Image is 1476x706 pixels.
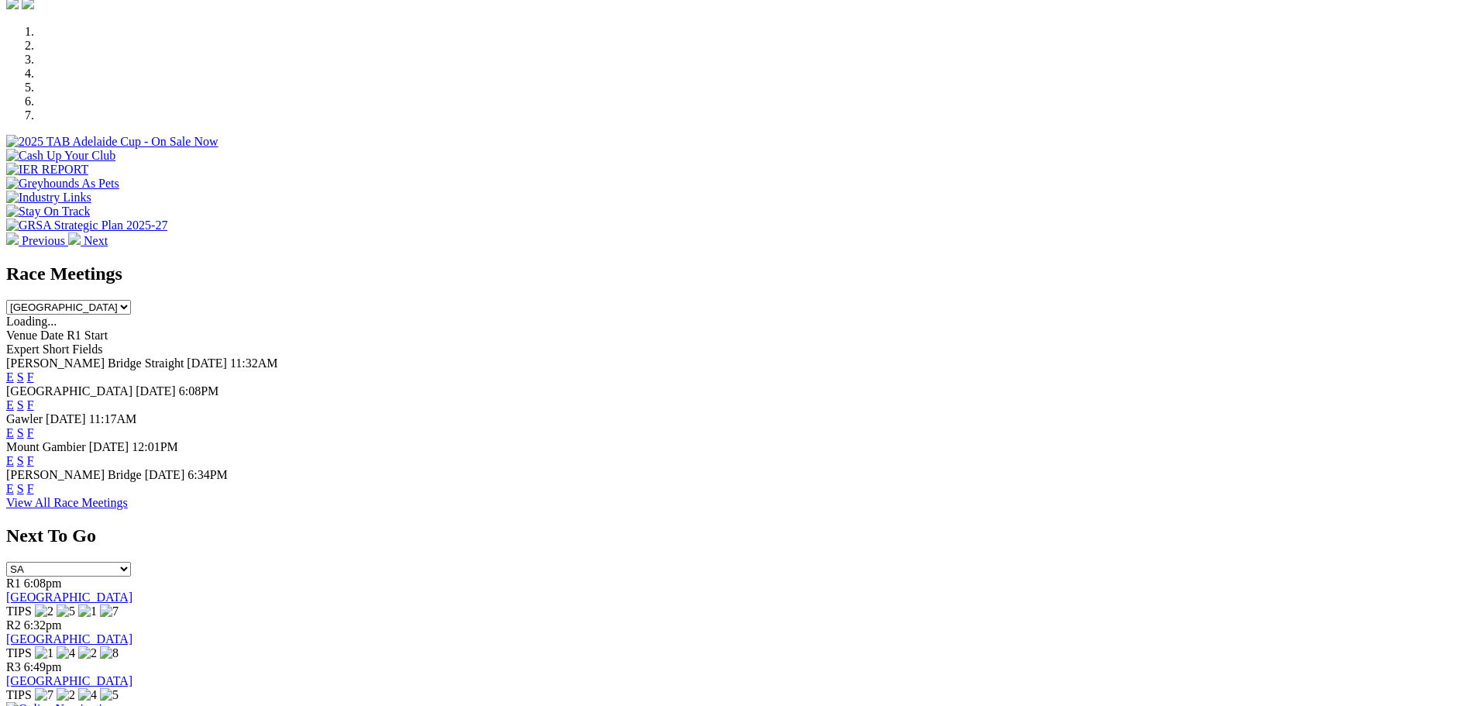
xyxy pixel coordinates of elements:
span: R2 [6,618,21,632]
span: TIPS [6,688,32,701]
h2: Race Meetings [6,263,1470,284]
img: 2 [57,688,75,702]
a: E [6,426,14,439]
a: S [17,426,24,439]
span: [DATE] [89,440,129,453]
span: R1 Start [67,329,108,342]
img: chevron-left-pager-white.svg [6,232,19,245]
span: 6:49pm [24,660,62,673]
span: [DATE] [187,356,227,370]
img: 5 [57,604,75,618]
img: Stay On Track [6,205,90,219]
span: [PERSON_NAME] Bridge Straight [6,356,184,370]
img: 2025 TAB Adelaide Cup - On Sale Now [6,135,218,149]
img: chevron-right-pager-white.svg [68,232,81,245]
span: 6:08pm [24,577,62,590]
span: Fields [72,343,102,356]
img: Industry Links [6,191,91,205]
a: Previous [6,234,68,247]
a: S [17,482,24,495]
span: 11:32AM [230,356,278,370]
img: 1 [35,646,53,660]
span: Date [40,329,64,342]
span: Previous [22,234,65,247]
a: F [27,454,34,467]
span: Expert [6,343,40,356]
img: 2 [35,604,53,618]
img: 8 [100,646,119,660]
a: S [17,454,24,467]
a: [GEOGRAPHIC_DATA] [6,674,132,687]
span: [GEOGRAPHIC_DATA] [6,384,132,398]
img: Greyhounds As Pets [6,177,119,191]
span: 6:08PM [179,384,219,398]
img: Cash Up Your Club [6,149,115,163]
span: Short [43,343,70,356]
span: 6:32pm [24,618,62,632]
span: 11:17AM [89,412,137,425]
img: 4 [78,688,97,702]
img: 1 [78,604,97,618]
img: 2 [78,646,97,660]
a: F [27,482,34,495]
a: E [6,454,14,467]
img: GRSA Strategic Plan 2025-27 [6,219,167,232]
span: 6:34PM [188,468,228,481]
img: 5 [100,688,119,702]
span: [DATE] [136,384,176,398]
h2: Next To Go [6,525,1470,546]
a: [GEOGRAPHIC_DATA] [6,591,132,604]
img: 7 [35,688,53,702]
span: Venue [6,329,37,342]
a: E [6,398,14,412]
span: [DATE] [145,468,185,481]
a: [GEOGRAPHIC_DATA] [6,632,132,646]
a: F [27,398,34,412]
img: 7 [100,604,119,618]
a: F [27,426,34,439]
span: Next [84,234,108,247]
span: Mount Gambier [6,440,86,453]
a: S [17,370,24,384]
a: F [27,370,34,384]
span: Gawler [6,412,43,425]
a: View All Race Meetings [6,496,128,509]
span: Loading... [6,315,57,328]
span: [DATE] [46,412,86,425]
a: E [6,482,14,495]
a: E [6,370,14,384]
span: TIPS [6,604,32,618]
a: S [17,398,24,412]
a: Next [68,234,108,247]
span: R1 [6,577,21,590]
span: R3 [6,660,21,673]
img: 4 [57,646,75,660]
span: [PERSON_NAME] Bridge [6,468,142,481]
span: 12:01PM [132,440,178,453]
img: IER REPORT [6,163,88,177]
span: TIPS [6,646,32,660]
